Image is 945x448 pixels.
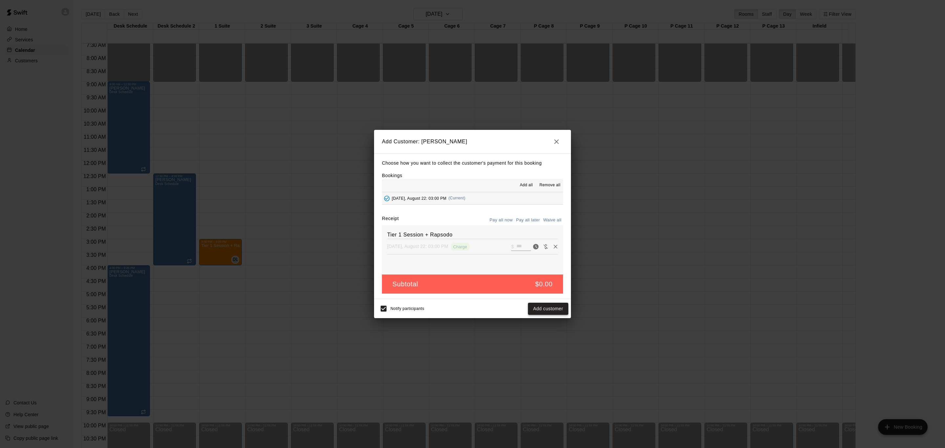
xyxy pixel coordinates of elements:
[531,243,541,249] span: Pay now
[387,243,448,250] p: [DATE], August 22: 03:00 PM
[541,243,551,249] span: Waive payment
[382,215,399,225] label: Receipt
[390,307,424,311] span: Notify participants
[551,242,560,252] button: Remove
[387,231,558,239] h6: Tier 1 Session + Rapsodo
[392,196,447,200] span: [DATE], August 22: 03:00 PM
[520,182,533,189] span: Add all
[539,182,560,189] span: Remove all
[449,196,466,200] span: (Current)
[374,130,571,153] h2: Add Customer: [PERSON_NAME]
[514,215,542,225] button: Pay all later
[488,215,514,225] button: Pay all now
[537,180,563,191] button: Remove all
[392,280,418,289] h5: Subtotal
[516,180,537,191] button: Add all
[528,303,568,315] button: Add customer
[382,193,392,203] button: Added - Collect Payment
[382,159,563,167] p: Choose how you want to collect the customer's payment for this booking
[535,280,553,289] h5: $0.00
[541,215,563,225] button: Waive all
[511,243,514,250] p: $
[382,192,563,204] button: Added - Collect Payment[DATE], August 22: 03:00 PM(Current)
[382,173,402,178] label: Bookings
